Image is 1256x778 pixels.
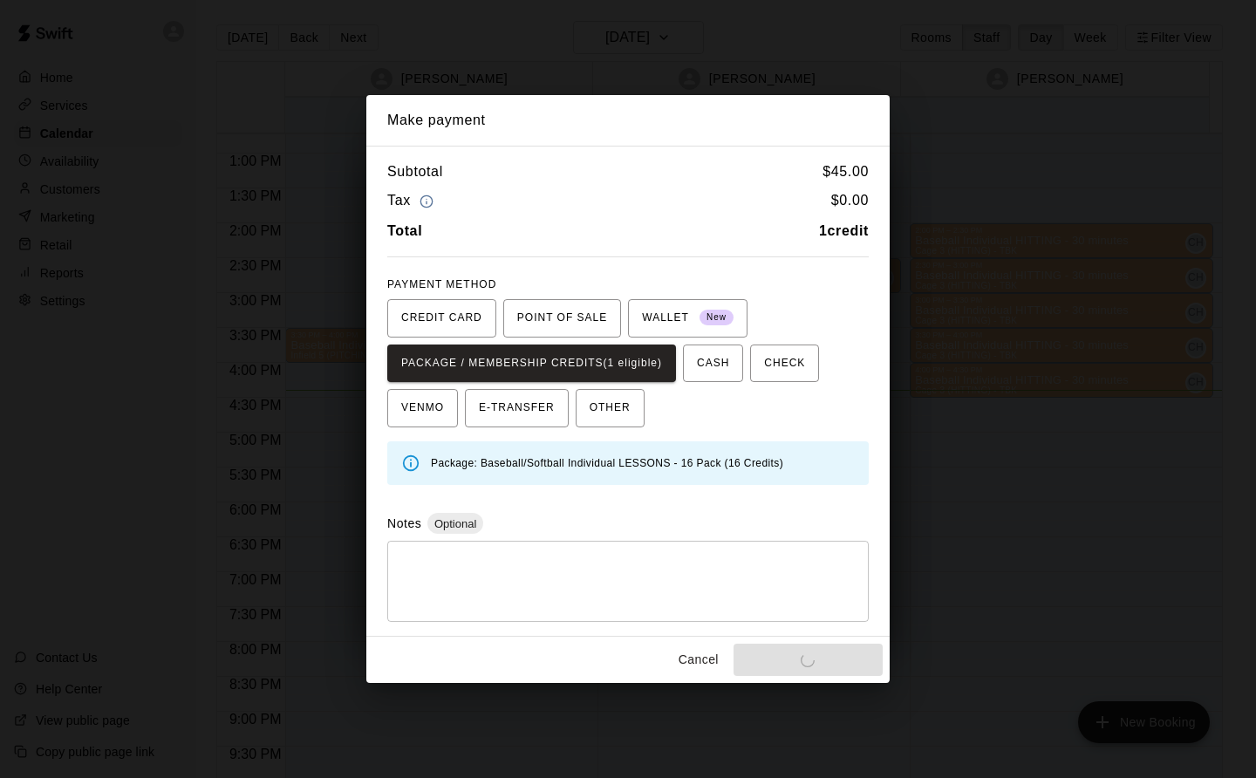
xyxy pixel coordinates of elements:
[387,345,676,383] button: PACKAGE / MEMBERSHIP CREDITS(1 eligible)
[401,394,444,422] span: VENMO
[431,457,783,469] span: Package: Baseball/Softball Individual LESSONS - 16 Pack (16 Credits)
[671,644,727,676] button: Cancel
[387,516,421,530] label: Notes
[590,394,631,422] span: OTHER
[831,189,869,213] h6: $ 0.00
[387,189,438,213] h6: Tax
[819,223,869,238] b: 1 credit
[642,304,734,332] span: WALLET
[628,299,747,338] button: WALLET New
[823,160,869,183] h6: $ 45.00
[517,304,607,332] span: POINT OF SALE
[387,278,496,290] span: PAYMENT METHOD
[576,389,645,427] button: OTHER
[387,223,422,238] b: Total
[700,306,734,330] span: New
[427,517,483,530] span: Optional
[750,345,819,383] button: CHECK
[387,389,458,427] button: VENMO
[401,304,482,332] span: CREDIT CARD
[683,345,743,383] button: CASH
[387,160,443,183] h6: Subtotal
[697,350,729,378] span: CASH
[764,350,805,378] span: CHECK
[503,299,621,338] button: POINT OF SALE
[479,394,555,422] span: E-TRANSFER
[366,95,890,146] h2: Make payment
[387,299,496,338] button: CREDIT CARD
[465,389,569,427] button: E-TRANSFER
[401,350,662,378] span: PACKAGE / MEMBERSHIP CREDITS (1 eligible)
